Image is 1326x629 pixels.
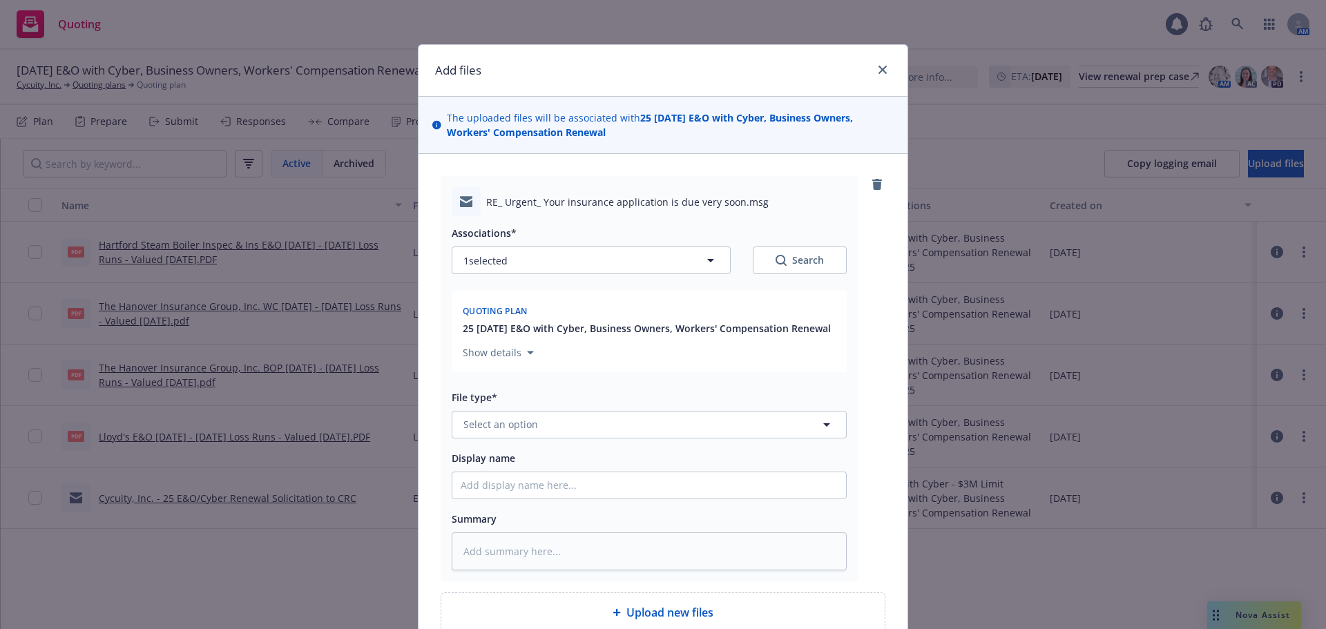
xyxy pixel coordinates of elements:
button: 25 [DATE] E&O with Cyber, Business Owners, Workers' Compensation Renewal [463,321,831,336]
span: Quoting plan [463,305,528,317]
span: Display name [452,452,515,465]
button: SearchSearch [753,246,847,274]
span: Associations* [452,226,517,240]
span: 1 selected [463,253,508,268]
input: Add display name here... [452,472,846,499]
a: remove [869,176,885,193]
strong: 25 [DATE] E&O with Cyber, Business Owners, Workers' Compensation Renewal [447,111,853,139]
span: Upload new files [626,604,713,621]
span: File type* [452,391,497,404]
button: 1selected [452,246,731,274]
svg: Search [776,255,787,266]
span: Select an option [463,417,538,432]
span: RE_ Urgent_ Your insurance application is due very soon.msg [486,195,769,209]
span: The uploaded files will be associated with [447,110,894,139]
span: Summary [452,512,497,525]
h1: Add files [435,61,481,79]
button: Show details [457,345,539,361]
div: Search [776,253,824,267]
button: Select an option [452,411,847,438]
a: close [874,61,891,78]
